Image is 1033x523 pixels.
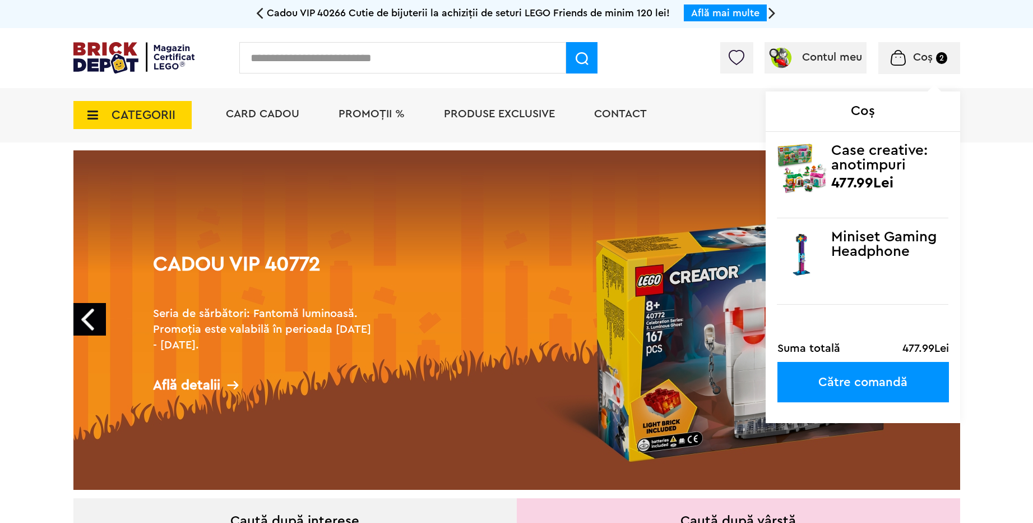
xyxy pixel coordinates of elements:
a: Află mai multe [691,8,759,18]
small: 2 [936,52,947,64]
span: Contul meu [802,52,862,63]
span: Coș [913,52,933,63]
a: Contact [594,108,647,120]
a: Card Cadou [226,108,299,120]
a: Produse exclusive [444,108,555,120]
a: Contul meu [768,52,862,63]
span: Cadou VIP 40266 Cutie de bijuterii la achiziții de seturi LEGO Friends de minim 120 lei! [267,8,670,18]
a: Prev [73,303,106,336]
h1: Cadou VIP 40772 [153,254,377,295]
h2: Seria de sărbători: Fantomă luminoasă. Promoția este valabilă în perioada [DATE] - [DATE]. [153,306,377,353]
a: PROMOȚII % [339,108,405,120]
span: CATEGORII [112,109,175,121]
div: Află detalii [153,378,377,392]
a: Cadou VIP 40772Seria de sărbători: Fantomă luminoasă. Promoția este valabilă în perioada [DATE] -... [73,150,960,490]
